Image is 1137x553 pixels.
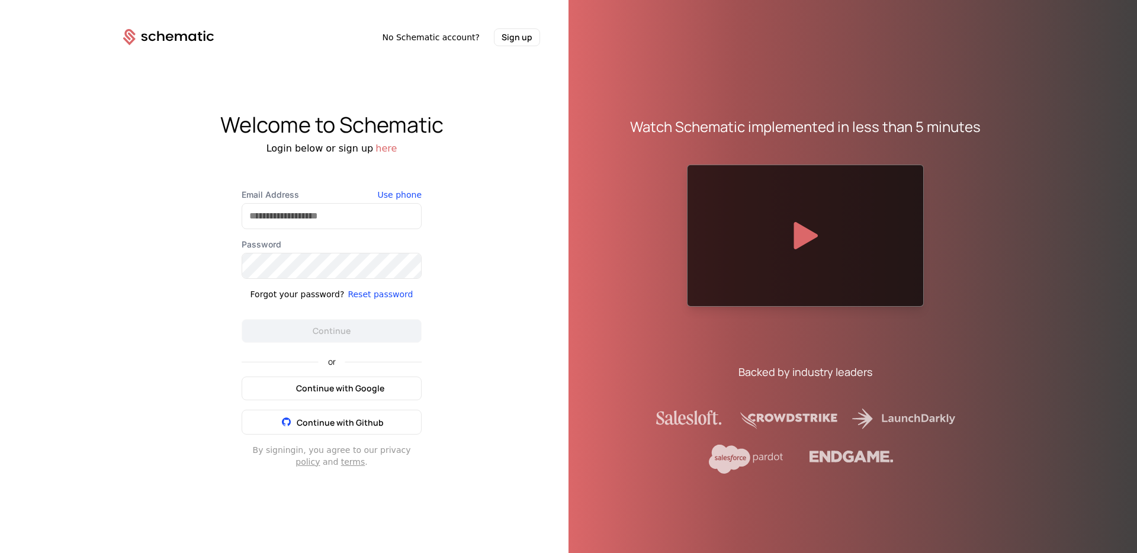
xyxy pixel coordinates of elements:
div: Login below or sign up [95,142,568,156]
button: Reset password [348,288,413,300]
button: Continue with Github [242,410,422,435]
button: Sign up [494,28,540,46]
span: Continue with Github [297,417,384,428]
div: Backed by industry leaders [738,364,872,380]
div: By signing in , you agree to our privacy and . [242,444,422,468]
div: Forgot your password? [250,288,345,300]
label: Email Address [242,189,422,201]
button: Continue with Google [242,377,422,400]
a: terms [341,457,365,467]
button: Use phone [378,189,422,201]
div: Watch Schematic implemented in less than 5 minutes [630,117,981,136]
button: here [375,142,397,156]
button: Continue [242,319,422,343]
div: Welcome to Schematic [95,113,568,137]
label: Password [242,239,422,250]
span: or [319,358,345,366]
span: Continue with Google [296,382,384,394]
a: policy [296,457,320,467]
span: No Schematic account? [382,31,480,43]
